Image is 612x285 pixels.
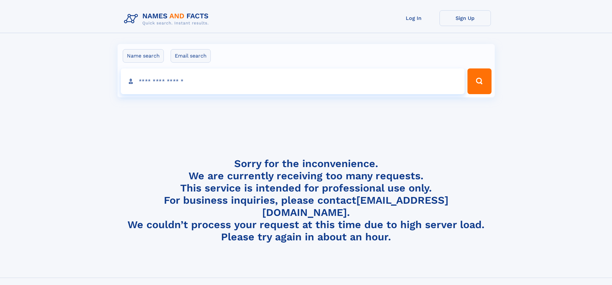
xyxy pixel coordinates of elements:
[439,10,491,26] a: Sign Up
[121,10,214,28] img: Logo Names and Facts
[467,68,491,94] button: Search Button
[121,68,465,94] input: search input
[388,10,439,26] a: Log In
[262,194,448,218] a: [EMAIL_ADDRESS][DOMAIN_NAME]
[123,49,164,63] label: Name search
[121,157,491,243] h4: Sorry for the inconvenience. We are currently receiving too many requests. This service is intend...
[171,49,211,63] label: Email search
